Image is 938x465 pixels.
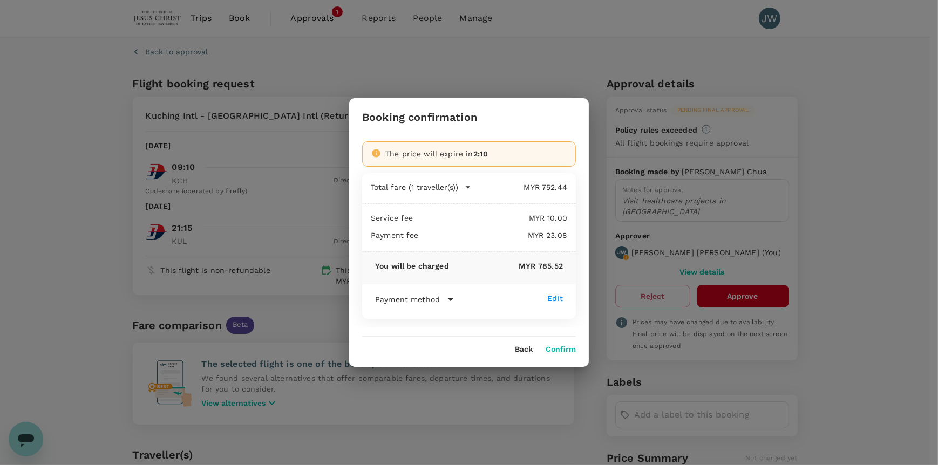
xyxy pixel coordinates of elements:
button: Total fare (1 traveller(s)) [371,182,471,193]
p: Total fare (1 traveller(s)) [371,182,458,193]
div: The price will expire in [385,148,567,159]
p: Service fee [371,213,413,223]
p: MYR 752.44 [471,182,567,193]
p: You will be charged [375,261,449,271]
span: 2:10 [473,149,488,158]
button: Back [515,345,533,354]
div: Edit [547,293,563,304]
p: Payment method [375,294,440,305]
h3: Booking confirmation [362,111,477,124]
button: Confirm [546,345,576,354]
p: Payment fee [371,230,419,241]
p: MYR 785.52 [449,261,563,271]
p: MYR 23.08 [419,230,567,241]
p: MYR 10.00 [413,213,567,223]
